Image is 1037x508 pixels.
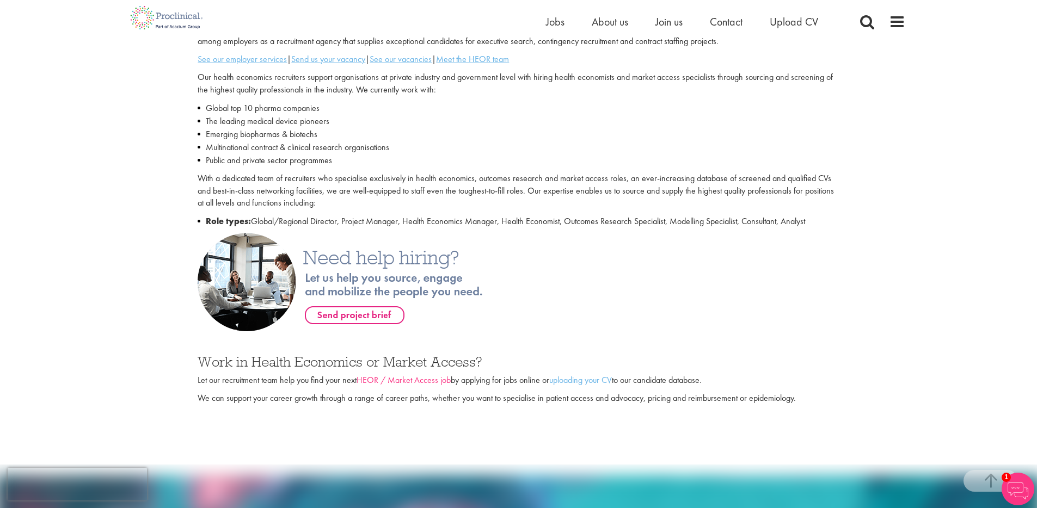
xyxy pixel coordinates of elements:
li: The leading medical device pioneers [198,115,839,128]
p: Let our recruitment team help you find your next by applying for jobs online or to our candidate ... [198,374,839,387]
h3: Work in Health Economics or Market Access? [198,355,839,369]
li: Emerging biopharmas & biotechs [198,128,839,141]
a: uploading your CV [549,374,612,386]
li: Global/Regional Director, Project Manager, Health Economics Manager, Health Economist, Outcomes R... [198,215,839,228]
a: Jobs [546,15,564,29]
li: Multinational contract & clinical research organisations [198,141,839,154]
p: Our health economics recruiters support organisations at private industry and government level wi... [198,71,839,96]
p: With a dedicated team of recruiters who specialise exclusively in health economics, outcomes rese... [198,172,839,210]
a: See our vacancies [370,53,432,65]
span: 1 [1002,473,1011,482]
a: Meet the HEOR team [436,53,509,65]
strong: Role types: [206,215,251,227]
li: Global top 10 pharma companies [198,102,839,115]
p: Proclinical is among the top recruitment agencies for health economics in [GEOGRAPHIC_DATA], the ... [198,23,839,48]
a: Join us [655,15,683,29]
a: HEOR / Market Access job [357,374,451,386]
a: Upload CV [770,15,818,29]
p: | | | [198,53,839,66]
iframe: reCAPTCHA [8,468,147,500]
a: Contact [710,15,743,29]
a: Send us your vacancy [291,53,365,65]
a: See our employer services [198,53,287,65]
p: We can support your career growth through a range of career paths, whether you want to specialise... [198,392,839,405]
li: Public and private sector programmes [198,154,839,167]
a: About us [592,15,628,29]
img: Chatbot [1002,473,1034,505]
